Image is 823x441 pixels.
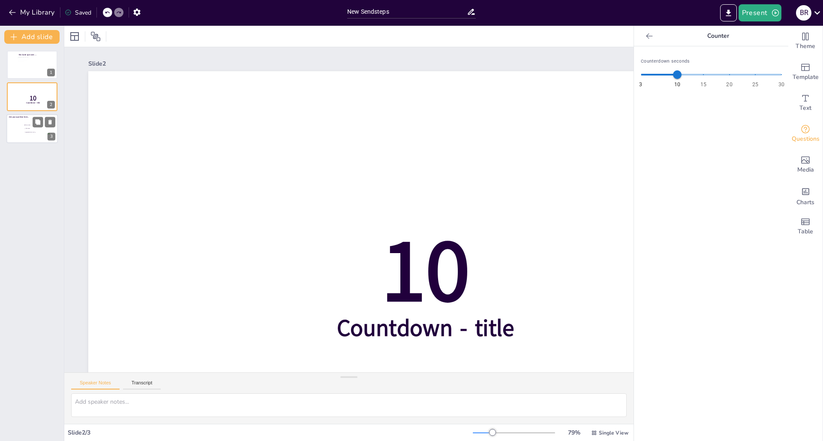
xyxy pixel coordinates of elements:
div: 1 [7,51,57,79]
span: 10 [381,211,470,330]
span: Questions [792,134,820,144]
span: 25 [752,81,758,89]
span: Table [798,227,813,236]
p: Counter [656,26,780,46]
span: Position [90,31,101,42]
div: 2 [7,82,57,111]
div: Slide 2 [88,60,646,68]
span: Text [799,103,811,113]
div: Saved [65,9,91,17]
span: Media [797,165,814,175]
span: 10 [674,81,680,89]
span: 20 [726,81,732,89]
span: Counterdown seconds [641,57,781,65]
div: 3 [6,114,58,143]
button: Export to PowerPoint [720,4,737,21]
input: Insert title [347,6,467,18]
div: 3 [48,133,55,140]
div: Add text boxes [788,88,823,118]
div: Slide 2 / 3 [68,429,473,437]
div: Add a table [788,211,823,242]
button: Transcript [123,380,161,390]
div: 79 % [564,429,584,437]
div: Add ready made slides [788,57,823,88]
button: Delete Slide [45,117,55,127]
div: Get real-time input from your audience [788,118,823,149]
div: 1 [47,69,55,76]
span: 3 [639,81,642,89]
span: Amsterdam [26,124,50,126]
span: 10 [30,94,36,103]
span: [GEOGRAPHIC_DATA] [26,132,50,133]
span: Theme [796,42,815,51]
div: B R [796,5,811,21]
button: Duplicate Slide [33,117,43,127]
div: 2 [47,101,55,109]
div: Add images, graphics, shapes or video [788,149,823,180]
span: Template [793,72,819,82]
div: Change the overall theme [788,26,823,57]
button: Add slide [4,30,60,44]
span: 15 [700,81,706,89]
button: My Library [6,6,58,19]
span: 30 [778,81,784,89]
button: Speaker Notes [71,380,120,390]
span: Countdown - title [337,312,514,344]
span: Countdown - title [26,101,40,104]
button: Present [739,4,781,21]
span: Rotterdam [26,128,50,129]
span: Single View [599,429,628,436]
span: Een korte quiz over…. [19,54,36,56]
span: Ask your question here... [9,115,29,118]
div: Layout [68,30,81,43]
span: Charts [796,198,814,207]
button: B R [796,4,811,21]
div: Add charts and graphs [788,180,823,211]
